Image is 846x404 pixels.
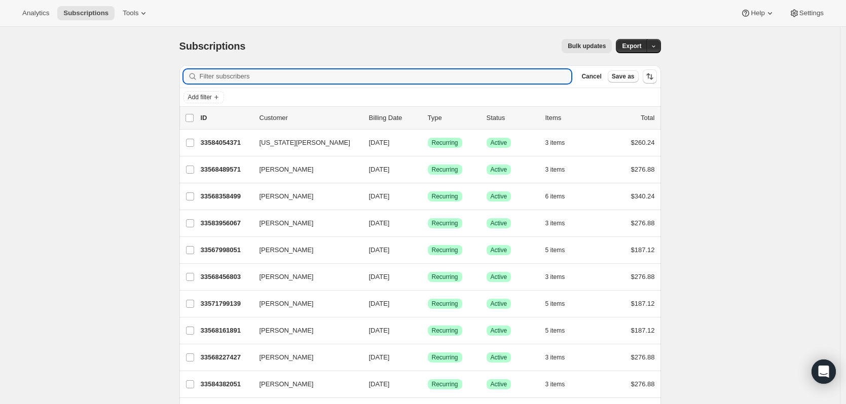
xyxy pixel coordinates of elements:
[201,216,655,230] div: 33583956067[PERSON_NAME][DATE]SuccessRecurringSuccessActive3 items$276.88
[432,166,458,174] span: Recurring
[577,70,605,83] button: Cancel
[491,380,507,388] span: Active
[201,218,251,228] p: 33583956067
[260,326,314,336] span: [PERSON_NAME]
[253,376,355,392] button: [PERSON_NAME]
[545,273,565,281] span: 3 items
[545,300,565,308] span: 5 items
[253,215,355,231] button: [PERSON_NAME]
[608,70,639,83] button: Save as
[369,246,390,254] span: [DATE]
[545,353,565,361] span: 3 items
[253,242,355,258] button: [PERSON_NAME]
[369,166,390,173] span: [DATE]
[260,165,314,175] span: [PERSON_NAME]
[432,219,458,227] span: Recurring
[545,219,565,227] span: 3 items
[201,245,251,255] p: 33567998051
[545,350,576,365] button: 3 items
[432,380,458,388] span: Recurring
[545,166,565,174] span: 3 items
[201,113,251,123] p: ID
[581,72,601,80] span: Cancel
[432,353,458,361] span: Recurring
[631,246,655,254] span: $187.12
[253,135,355,151] button: [US_STATE][PERSON_NAME]
[253,322,355,339] button: [PERSON_NAME]
[201,163,655,177] div: 33568489571[PERSON_NAME][DATE]SuccessRecurringSuccessActive3 items$276.88
[432,273,458,281] span: Recurring
[545,380,565,388] span: 3 items
[545,192,565,200] span: 6 items
[631,380,655,388] span: $276.88
[253,188,355,205] button: [PERSON_NAME]
[545,243,576,257] button: 5 items
[260,379,314,389] span: [PERSON_NAME]
[568,42,606,50] span: Bulk updates
[201,299,251,309] p: 33571799139
[631,300,655,307] span: $187.12
[432,300,458,308] span: Recurring
[428,113,479,123] div: Type
[631,166,655,173] span: $276.88
[631,327,655,334] span: $187.12
[491,300,507,308] span: Active
[201,272,251,282] p: 33568456803
[432,139,458,147] span: Recurring
[799,9,824,17] span: Settings
[545,136,576,150] button: 3 items
[22,9,49,17] span: Analytics
[57,6,115,20] button: Subscriptions
[562,39,612,53] button: Bulk updates
[201,377,655,391] div: 33584382051[PERSON_NAME][DATE]SuccessRecurringSuccessActive3 items$276.88
[260,218,314,228] span: [PERSON_NAME]
[253,161,355,178] button: [PERSON_NAME]
[369,300,390,307] span: [DATE]
[491,353,507,361] span: Active
[369,380,390,388] span: [DATE]
[201,191,251,201] p: 33568358499
[491,327,507,335] span: Active
[201,350,655,365] div: 33568227427[PERSON_NAME][DATE]SuccessRecurringSuccessActive3 items$276.88
[631,353,655,361] span: $276.88
[631,219,655,227] span: $276.88
[201,165,251,175] p: 33568489571
[487,113,537,123] p: Status
[734,6,781,20] button: Help
[545,163,576,177] button: 3 items
[260,138,350,148] span: [US_STATE][PERSON_NAME]
[545,113,596,123] div: Items
[783,6,830,20] button: Settings
[491,139,507,147] span: Active
[491,246,507,254] span: Active
[432,192,458,200] span: Recurring
[643,69,657,84] button: Sort the results
[369,273,390,280] span: [DATE]
[432,246,458,254] span: Recurring
[201,113,655,123] div: IDCustomerBilling DateTypeStatusItemsTotal
[369,139,390,146] span: [DATE]
[369,327,390,334] span: [DATE]
[631,139,655,146] span: $260.24
[201,136,655,150] div: 33584054371[US_STATE][PERSON_NAME][DATE]SuccessRecurringSuccessActive3 items$260.24
[545,324,576,338] button: 5 items
[201,138,251,148] p: 33584054371
[616,39,647,53] button: Export
[491,219,507,227] span: Active
[201,324,655,338] div: 33568161891[PERSON_NAME][DATE]SuccessRecurringSuccessActive5 items$187.12
[117,6,155,20] button: Tools
[63,9,108,17] span: Subscriptions
[545,270,576,284] button: 3 items
[201,297,655,311] div: 33571799139[PERSON_NAME][DATE]SuccessRecurringSuccessActive5 items$187.12
[253,296,355,312] button: [PERSON_NAME]
[545,139,565,147] span: 3 items
[491,166,507,174] span: Active
[260,113,361,123] p: Customer
[253,349,355,366] button: [PERSON_NAME]
[200,69,572,84] input: Filter subscribers
[545,327,565,335] span: 5 items
[545,246,565,254] span: 5 items
[16,6,55,20] button: Analytics
[201,326,251,336] p: 33568161891
[201,270,655,284] div: 33568456803[PERSON_NAME][DATE]SuccessRecurringSuccessActive3 items$276.88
